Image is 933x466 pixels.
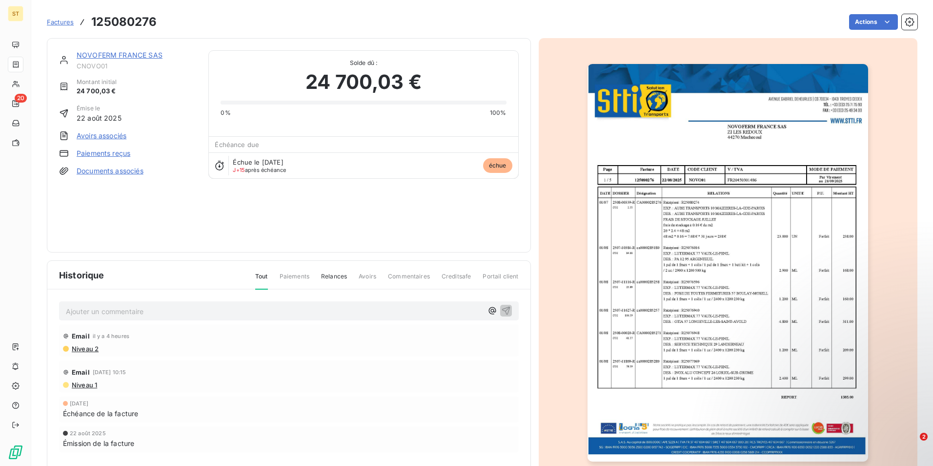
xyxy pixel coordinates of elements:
span: 2 [920,433,928,441]
span: Émise le [77,104,122,113]
span: échue [483,158,512,173]
span: J+15 [233,167,245,173]
a: Documents associés [77,166,143,176]
span: Niveau 2 [71,345,99,353]
span: Avoirs [359,272,376,289]
span: Échue le [DATE] [233,158,283,166]
span: Paiements [280,272,309,289]
span: 24 700,03 € [305,67,422,97]
span: Solde dû : [221,59,506,67]
a: Paiements reçus [77,148,130,158]
span: [DATE] 10:15 [93,369,126,375]
span: Portail client [483,272,518,289]
span: Tout [255,272,268,290]
span: [DATE] [70,401,88,406]
span: 22 août 2025 [77,113,122,123]
span: Relances [321,272,347,289]
a: Avoirs associés [77,131,126,141]
span: 20 [15,94,27,103]
span: 100% [490,108,507,117]
span: Email [72,368,90,376]
span: Échéance due [215,141,259,148]
span: Factures [47,18,74,26]
img: Logo LeanPay [8,445,23,460]
span: 22 août 2025 [70,430,106,436]
span: 0% [221,108,230,117]
span: Montant initial [77,78,117,86]
span: 24 700,03 € [77,86,117,96]
a: Factures [47,17,74,27]
span: Historique [59,269,104,282]
span: Échéance de la facture [63,408,138,419]
span: Email [72,332,90,340]
span: Émission de la facture [63,438,134,448]
span: Niveau 1 [71,381,97,389]
span: Creditsafe [442,272,471,289]
img: invoice_thumbnail [588,64,868,462]
h3: 125080276 [91,13,157,31]
span: CNOVO01 [77,62,197,70]
a: NOVOFERM FRANCE SAS [77,51,162,59]
span: Commentaires [388,272,430,289]
button: Actions [849,14,898,30]
div: ST [8,6,23,21]
span: après échéance [233,167,286,173]
span: il y a 4 heures [93,333,129,339]
iframe: Intercom live chat [900,433,923,456]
